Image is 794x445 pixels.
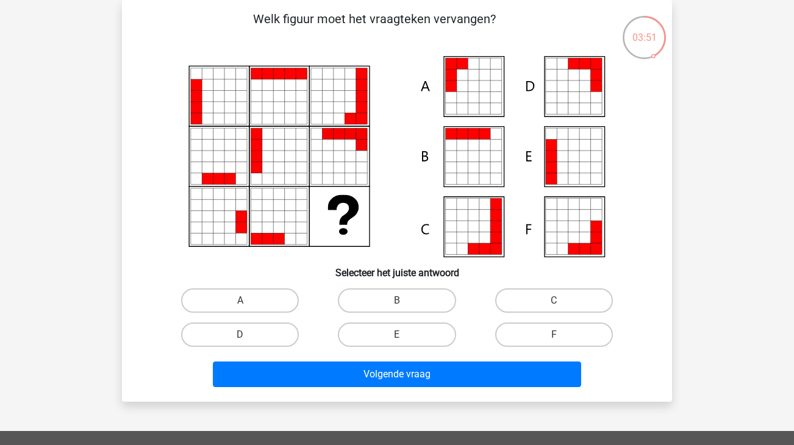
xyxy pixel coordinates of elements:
[338,288,456,313] label: B
[141,257,653,279] h6: Selecteer het juiste antwoord
[495,288,613,313] label: C
[181,322,299,347] label: D
[213,361,582,387] button: Volgende vraag
[181,288,299,313] label: A
[495,322,613,347] label: F
[141,10,607,46] p: Welk figuur moet het vraagteken vervangen?
[338,322,456,347] label: E
[621,15,667,45] div: 03:51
